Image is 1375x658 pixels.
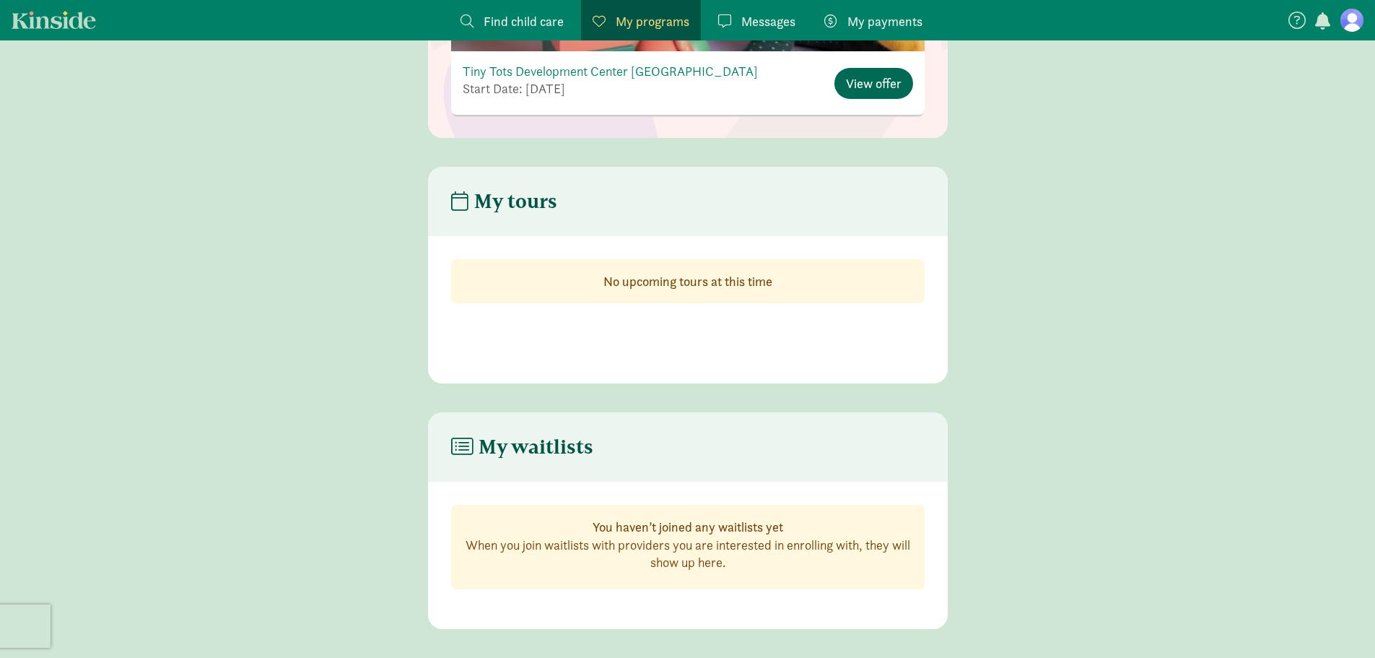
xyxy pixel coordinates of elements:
[463,80,758,98] p: Start Date: [DATE]
[463,537,912,571] p: When you join waitlists with providers you are interested in enrolling with, they will show up here.
[834,68,913,99] button: View offer
[451,436,593,459] h4: My waitlists
[846,74,902,93] span: View offer
[847,12,922,31] span: My payments
[593,519,783,535] strong: You haven’t joined any waitlists yet
[741,12,795,31] span: Messages
[463,63,758,79] a: Tiny Tots Development Center [GEOGRAPHIC_DATA]
[834,75,913,92] a: View offer
[12,11,96,29] a: Kinside
[603,273,772,290] strong: No upcoming tours at this time
[616,12,689,31] span: My programs
[484,12,564,31] span: Find child care
[451,190,557,213] h4: My tours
